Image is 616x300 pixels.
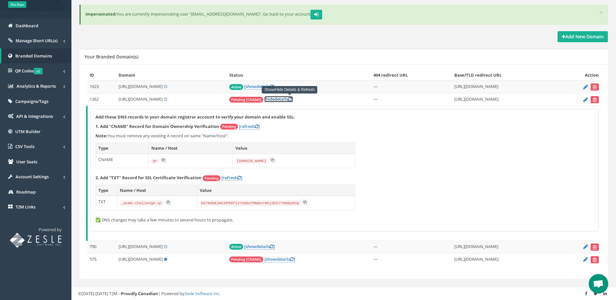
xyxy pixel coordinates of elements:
strong: Add these DNS records in your domain registrar account to verify your domain and enable SSL: [95,114,295,120]
th: Type [96,184,117,196]
span: Pending [220,124,238,130]
th: 404 redirect URL [371,69,452,81]
span: CSV Tools [15,144,34,149]
th: Value [197,184,355,196]
td: 575 [87,253,116,266]
button: × [599,9,603,16]
b: Note: [95,133,107,139]
td: 1362 [87,94,116,106]
a: [showdetails] [244,83,275,90]
p: ✅ DNS changes may take a few minutes to several hours to propagate. [95,217,594,223]
span: Branded Domains [15,53,52,59]
th: Type [96,142,149,154]
th: Name / Host [117,184,197,196]
img: T2M URL Shortener powered by Zesle Software Inc. [10,233,62,248]
b: Impersonated: [85,11,117,17]
span: QR Codes [15,68,43,74]
a: Set Default [164,244,168,249]
td: TXT [96,196,117,210]
span: Pro Plan [8,1,26,8]
div: You are currently impersonating user "[EMAIL_ADDRESS][DOMAIN_NAME]". Go back to your account [80,5,608,25]
h5: Your Branded Domain(s) [84,54,138,59]
th: Action [559,69,601,81]
span: Pending [CNAME] [229,256,263,262]
strong: 2. Add "TXT" Record for SSL Certificate Verification [95,175,202,181]
code: _acme-challenge.qr [120,200,163,206]
span: User Seats [16,159,37,165]
th: Value [233,142,355,154]
span: Active [229,84,243,90]
span: show [266,256,276,262]
td: CNAME [96,154,149,168]
span: Pending [203,175,220,181]
td: — [371,253,452,266]
td: — [371,94,452,106]
span: UTM Builder [15,129,41,134]
span: [URL][DOMAIN_NAME] [119,244,163,249]
td: [URL][DOMAIN_NAME] [452,241,559,253]
a: [refresh] [239,123,260,130]
code: [DOMAIN_NAME] [235,158,268,164]
th: Domain [116,69,227,81]
a: Default [164,256,168,262]
a: [refresh] [221,175,242,181]
a: Set Default [164,83,168,89]
span: [URL][DOMAIN_NAME] [119,83,163,89]
a: Set Default [164,96,168,102]
div: ©[DATE]-[DATE] T2M – | Powered by [78,291,610,297]
th: Name / Host [149,142,233,154]
div: Open chat [589,274,608,294]
td: 790 [87,241,116,253]
code: bG7NdOE2WCbPR9f127U88xfMWbnrMAjdZe7TKN6pGhQ [200,200,300,206]
span: API & Integrations [16,113,53,119]
span: show [245,83,256,89]
span: Campaigns/Tags [15,98,48,104]
td: [URL][DOMAIN_NAME] [452,81,559,94]
span: Roadmap [16,189,36,195]
strong: 1. Add "CNAME" Record for Domain Ownership Verification [95,123,219,129]
a: [hidedetails] [264,96,293,102]
td: — [371,81,452,94]
strong: Proudly Canadian [121,291,158,296]
th: ID [87,69,116,81]
span: v2 [34,68,43,74]
span: T2M Links [16,204,35,210]
td: — [371,241,452,253]
p: You must remove any existing A record on same "Name/Host". [95,133,594,139]
strong: Add New Domain [562,33,604,40]
a: Add New Domain [558,31,608,42]
span: Active [229,244,243,250]
a: [showdetails] [264,256,295,262]
span: Account Settings [16,174,49,180]
th: Base/TLD redirect URL [452,69,559,81]
span: [URL][DOMAIN_NAME] [119,256,163,262]
span: Pending [CNAME] [229,97,263,103]
td: 1623 [87,81,116,94]
span: Analytics & Reports [17,83,56,89]
span: Dashboard [16,23,38,29]
code: qr [151,158,158,164]
td: [URL][DOMAIN_NAME] [452,253,559,266]
span: show [245,244,256,249]
td: [URL][DOMAIN_NAME] [452,94,559,106]
span: Powered by [39,227,62,232]
span: [URL][DOMAIN_NAME] [119,96,163,102]
div: Show/Hide Details & Refresh [262,86,317,94]
a: Zesle Software Inc. [184,291,220,296]
span: Manage Short URL(s) [16,38,57,44]
a: [showdetails] [244,244,275,250]
th: Status [227,69,371,81]
span: hide [266,96,274,102]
